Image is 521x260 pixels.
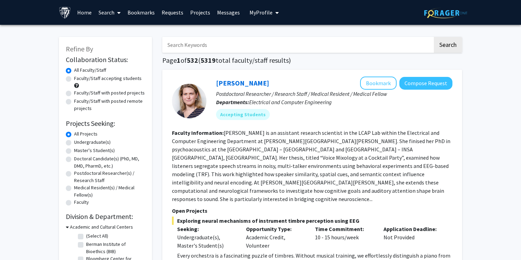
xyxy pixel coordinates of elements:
a: Search [95,0,124,24]
p: Seeking: [177,225,236,233]
label: Faculty/Staff with posted projects [74,89,145,97]
label: Postdoctoral Researcher(s) / Research Staff [74,170,145,184]
label: Berman Institute of Bioethics (BIB) [86,241,143,255]
h2: Division & Department: [66,212,145,221]
h2: Collaboration Status: [66,56,145,64]
span: 532 [187,56,198,64]
h1: Page of ( total faculty/staff results) [162,56,462,64]
label: All Faculty/Staff [74,67,106,74]
p: Opportunity Type: [246,225,305,233]
label: Medical Resident(s) / Medical Fellow(s) [74,184,145,199]
label: Faculty/Staff with posted remote projects [74,98,145,112]
label: Master's Student(s) [74,147,115,154]
div: Undergraduate(s), Master's Student(s) [177,233,236,250]
p: Postdoctoral Researcher / Research Staff / Medical Resident / Medical Fellow [216,90,452,98]
input: Search Keywords [162,37,433,53]
a: Projects [187,0,214,24]
button: Search [434,37,462,53]
label: All Projects [74,130,98,138]
b: Departments: [216,99,249,106]
span: Exploring neural mechanisms of instrument timbre perception using EEG [172,217,452,225]
iframe: Chat [5,229,29,255]
div: Academic Credit, Volunteer [241,225,310,250]
label: Faculty [74,199,89,206]
a: Bookmarks [124,0,158,24]
label: Faculty/Staff accepting students [74,75,142,82]
h2: Projects Seeking: [66,119,145,128]
a: Messages [214,0,243,24]
img: ForagerOne Logo [424,8,467,18]
p: Time Commitment: [315,225,374,233]
div: Not Provided [378,225,447,250]
span: Refine By [66,44,93,53]
a: [PERSON_NAME] [216,79,269,87]
button: Compose Request to Moira-Phoebe Huet [399,77,452,90]
span: 5319 [201,56,216,64]
b: Faculty Information: [172,129,224,136]
img: Johns Hopkins University Logo [59,7,71,19]
label: (Select All) [86,232,108,240]
span: 1 [177,56,181,64]
label: Undergraduate(s) [74,139,111,146]
span: My Profile [249,9,273,16]
label: Doctoral Candidate(s) (PhD, MD, DMD, PharmD, etc.) [74,155,145,170]
fg-read-more: [PERSON_NAME] is an assistant research scientist in the LCAP Lab within the Electrical and Comput... [172,129,450,202]
span: Electrical and Computer Engineering [249,99,332,106]
div: 10 - 15 hours/week [310,225,379,250]
a: Requests [158,0,187,24]
a: Home [74,0,95,24]
mat-chip: Accepting Students [216,109,270,120]
button: Add Moira-Phoebe Huet to Bookmarks [360,77,397,90]
p: Open Projects [172,207,452,215]
p: Application Deadline: [384,225,442,233]
h3: Academic and Cultural Centers [70,223,133,231]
